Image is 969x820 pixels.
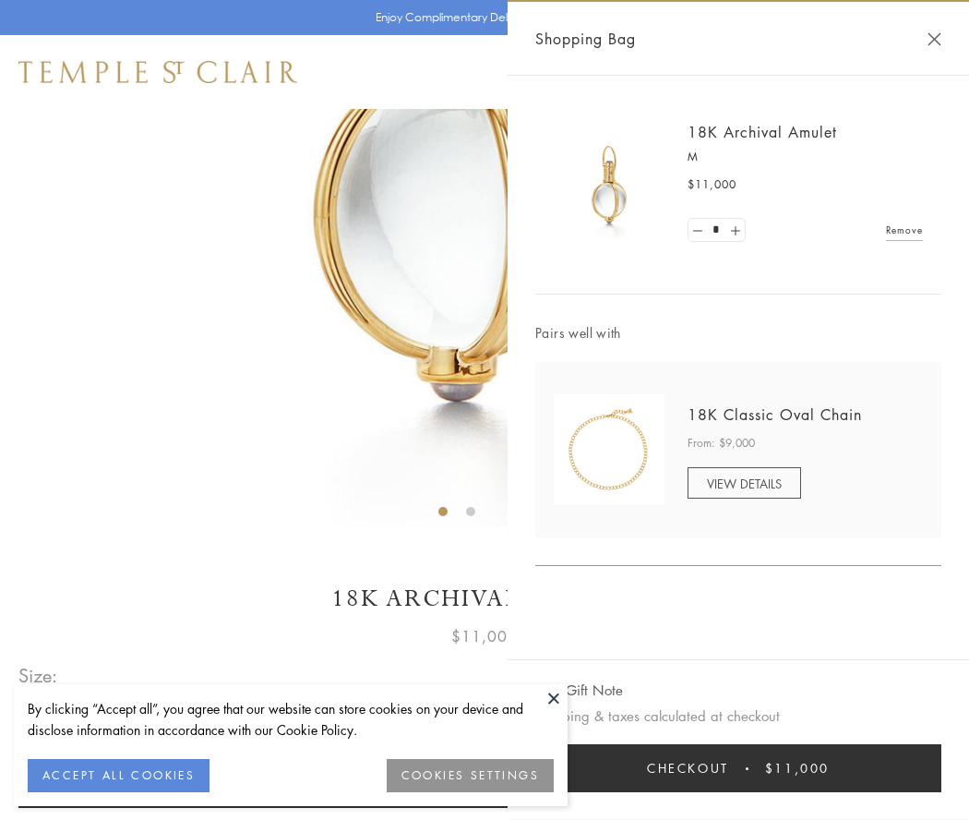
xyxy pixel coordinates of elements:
[535,705,941,728] p: Shipping & taxes calculated at checkout
[688,122,837,142] a: 18K Archival Amulet
[688,219,707,242] a: Set quantity to 0
[535,679,623,702] button: Add Gift Note
[535,27,636,51] span: Shopping Bag
[927,32,941,46] button: Close Shopping Bag
[688,175,736,194] span: $11,000
[535,322,941,344] span: Pairs well with
[554,394,664,505] img: N88865-OV18
[725,219,744,242] a: Set quantity to 2
[376,8,585,27] p: Enjoy Complimentary Delivery & Returns
[18,61,297,83] img: Temple St. Clair
[535,744,941,792] button: Checkout $11,000
[707,475,782,492] span: VIEW DETAILS
[387,759,554,792] button: COOKIES SETTINGS
[451,624,518,648] span: $11,000
[28,698,554,741] div: By clicking “Accept all”, you agree that our website can store cookies on your device and disclos...
[886,220,923,240] a: Remove
[688,148,923,166] p: M
[554,129,664,240] img: 18K Archival Amulet
[647,758,729,778] span: Checkout
[688,434,755,452] span: From: $9,000
[28,759,209,792] button: ACCEPT ALL COOKIES
[688,467,801,499] a: VIEW DETAILS
[688,404,862,425] a: 18K Classic Oval Chain
[18,583,951,615] h1: 18K Archival Amulet
[765,758,830,778] span: $11,000
[18,660,59,691] span: Size:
